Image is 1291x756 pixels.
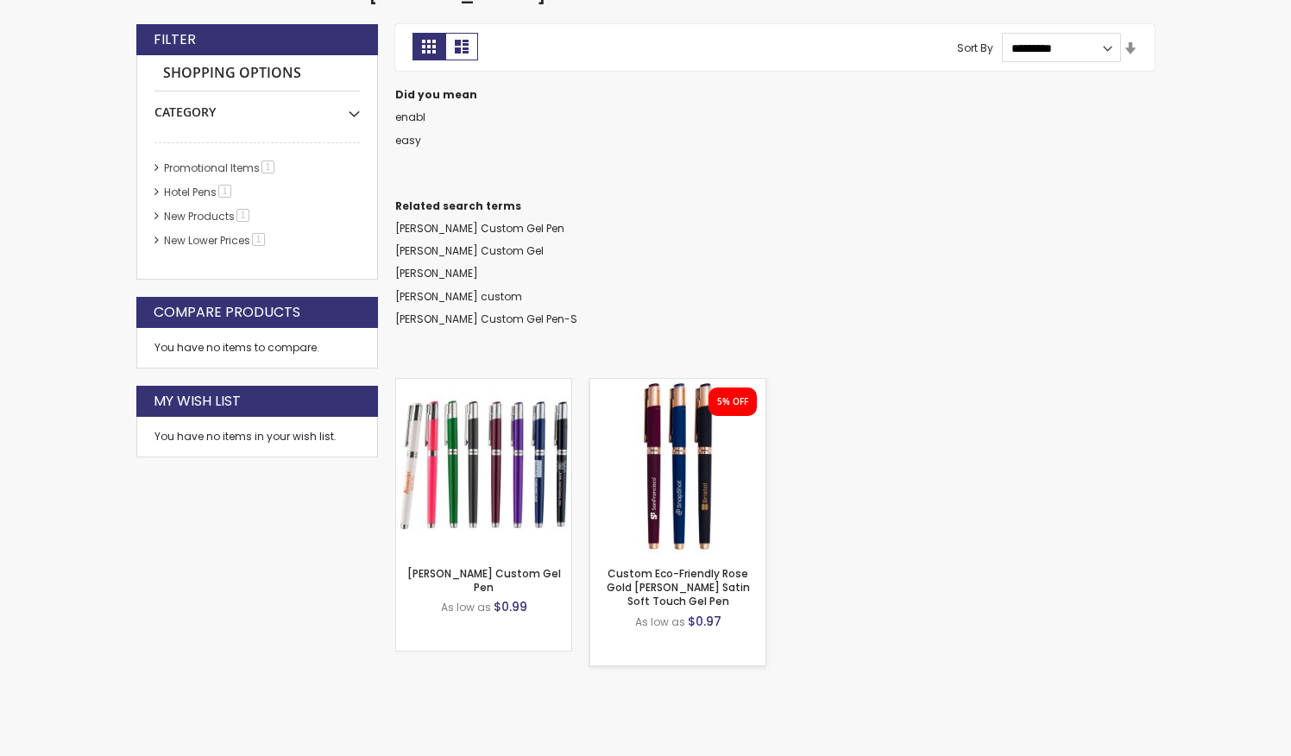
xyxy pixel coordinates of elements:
[136,328,378,369] div: You have no items to compare.
[688,613,721,630] span: $0.97
[160,209,255,224] a: New Products1
[160,233,271,248] a: New Lower Prices1
[590,378,765,393] a: Custom Eco-Friendly Rose Gold Earl Satin Soft Touch Gel Pen
[635,614,685,629] span: As low as
[236,209,249,222] span: 1
[441,600,491,614] span: As low as
[395,312,577,326] a: [PERSON_NAME] Custom Gel Pen-S
[154,430,360,444] div: You have no items in your wish list.
[407,566,561,595] a: [PERSON_NAME] Custom Gel Pen
[154,392,241,411] strong: My Wish List
[160,161,280,175] a: Promotional Items1
[252,233,265,246] span: 1
[395,88,1155,102] dt: Did you mean
[154,91,360,121] div: Category
[160,185,237,199] a: Hotel Pens​1
[218,185,231,198] span: 1
[395,133,421,148] a: easy
[396,379,571,554] img: Earl Custom Gel Pen
[607,566,750,608] a: Custom Eco-Friendly Rose Gold [PERSON_NAME] Satin Soft Touch Gel Pen
[395,289,522,304] a: [PERSON_NAME] custom
[957,41,993,55] label: Sort By
[154,30,196,49] strong: Filter
[395,243,544,258] a: [PERSON_NAME] Custom Gel
[395,221,564,236] a: [PERSON_NAME] Custom Gel Pen
[590,379,765,554] img: Custom Eco-Friendly Rose Gold Earl Satin Soft Touch Gel Pen
[154,303,300,322] strong: Compare Products
[396,378,571,393] a: Earl Custom Gel Pen
[395,199,1155,213] dt: Related search terms
[1149,709,1291,756] iframe: Reseñas de Clientes en Google
[395,266,478,280] a: [PERSON_NAME]
[395,110,425,124] a: enabl
[494,598,527,615] span: $0.99
[412,33,445,60] strong: Grid
[717,396,748,408] div: 5% OFF
[261,161,274,173] span: 1
[154,55,360,92] strong: Shopping Options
